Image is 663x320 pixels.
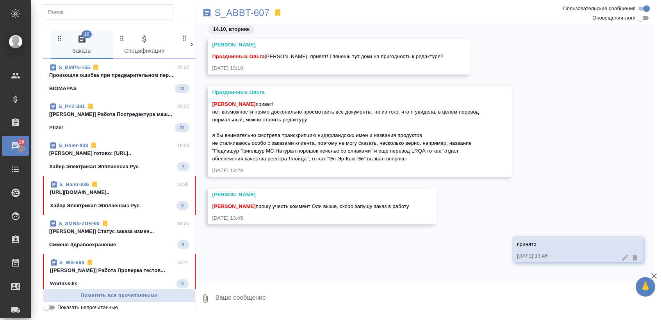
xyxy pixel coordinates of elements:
[49,149,189,157] p: [PERSON_NAME] готово: [URL]..
[49,163,139,171] p: Хайер Электрикал Эпплаенсиз Рус
[177,142,189,149] p: 19:26
[639,279,652,295] span: 🙏
[177,103,189,110] p: 20:27
[175,124,189,132] span: 21
[592,14,636,22] span: Оповещения-логи
[212,214,409,222] div: [DATE] 13:45
[59,181,89,187] a: S_Haier-836
[43,176,196,215] div: S_Haier-83618:36[URL][DOMAIN_NAME]..Хайер Электрикал Эпплаенсиз Рус9
[212,64,444,72] div: [DATE] 13:10
[50,202,139,210] p: Хайер Электрикал Эпплаенсиз Рус
[101,220,109,228] svg: Отписаться
[43,289,196,302] button: Пометить все прочитанными
[636,277,655,297] button: 🙏
[212,89,485,96] div: Праздничных Ольга
[49,71,189,79] p: Произошла ошибка при предварительном пер...
[43,215,196,254] div: S_SMNS-ZDR-9018:35[[PERSON_NAME]] Статус заказа измен...Сименс Здравоохранение9
[49,228,189,235] p: [[PERSON_NAME]] Статус заказа измен...
[43,254,196,293] div: S_WS-69918:21[[PERSON_NAME]] Работа Проверка тестов...Worldskills9
[177,241,189,249] span: 9
[180,34,233,56] span: Клиенты
[118,34,171,56] span: Спецификации
[82,30,92,38] span: 16
[177,64,189,71] p: 20:37
[213,25,250,33] p: 14.10, вторник
[176,181,189,188] p: 18:36
[43,137,196,176] div: S_Haier-83819:26[PERSON_NAME] готово: [URL]..Хайер Электрикал Эпплаенсиз Рус7
[50,280,78,288] p: Worldskills
[212,203,256,209] span: [PERSON_NAME]
[50,267,189,274] p: [[PERSON_NAME]] Работа Проверка тестов...
[212,101,481,162] span: привет! нет возможности прямо досконально просмотреть все документы, но из того, что я увидела, в...
[59,64,90,70] a: S_BMPS-165
[59,142,88,148] a: S_Haier-838
[59,220,100,226] a: S_SMNS-ZDR-90
[176,280,188,288] span: 9
[43,98,196,137] div: S_PFZ-38120:27[[PERSON_NAME]] Работа Постредактура маш...Pfizer21
[212,101,256,107] span: [PERSON_NAME]
[212,53,444,59] span: [PERSON_NAME], привет! Глянешь тут доки на пригодность к редактуре?
[49,85,77,92] p: BIOMAPAS
[87,103,94,110] svg: Отписаться
[2,136,29,156] a: 16
[212,203,409,209] span: прошу учесть коммент Оли выше, скоро запущу заказ в работу
[212,53,265,59] span: Праздничных Ольга
[43,59,196,98] div: S_BMPS-16520:37Произошла ошибка при предварительном пер...BIOMAPAS13
[55,34,109,56] span: Заказы
[91,181,98,188] svg: Отписаться
[175,85,189,92] span: 13
[59,103,85,109] a: S_PFZ-381
[86,259,94,267] svg: Отписаться
[56,34,63,42] svg: Зажми и перетащи, чтобы поменять порядок вкладок
[48,7,173,18] input: Поиск
[177,220,189,228] p: 18:35
[90,142,98,149] svg: Отписаться
[47,291,191,300] span: Пометить все прочитанными
[176,259,189,267] p: 18:21
[57,304,118,311] span: Показать непрочитанные
[49,241,116,249] p: Сименс Здравоохранение
[215,9,270,17] a: S_ABBT-607
[212,191,409,199] div: [PERSON_NAME]
[59,260,84,265] a: S_WS-699
[92,64,100,71] svg: Отписаться
[212,41,444,49] div: [PERSON_NAME]
[563,5,636,12] span: Пользовательские сообщения
[49,124,63,132] p: Pfizer
[49,110,189,118] p: [[PERSON_NAME]] Работа Постредактура маш...
[212,167,485,174] div: [DATE] 13:28
[517,252,615,260] div: [DATE] 13:46
[50,188,189,196] p: [URL][DOMAIN_NAME]..
[176,202,188,210] span: 9
[517,241,536,247] span: принято
[177,163,189,171] span: 7
[14,138,29,146] span: 16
